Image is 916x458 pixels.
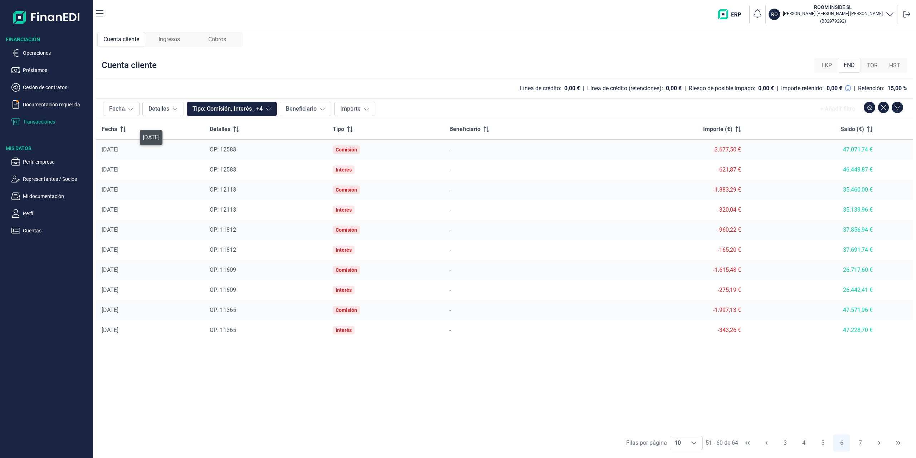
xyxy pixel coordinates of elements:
button: Cesión de contratos [11,83,90,92]
div: -320,04 € [604,206,741,213]
button: Tipo: Comisión, Interés , +4 [187,102,277,116]
span: - [449,246,451,253]
div: 0,00 € [666,85,682,92]
div: Interés [336,207,352,213]
p: Representantes / Socios [23,175,90,183]
span: OP: 11812 [210,226,236,233]
div: [DATE] [102,186,198,193]
span: OP: 11365 [210,307,236,313]
div: 37.856,94 € [752,226,873,233]
button: Cuentas [11,226,90,235]
div: 47.071,74 € [752,146,873,153]
span: Fecha [102,125,117,134]
div: [DATE] [102,166,198,173]
div: Cobros [193,32,241,47]
div: 47.571,96 € [752,307,873,314]
div: -960,22 € [604,226,741,233]
span: OP: 11609 [210,266,236,273]
small: Copiar cif [820,18,846,24]
span: Importe (€) [703,125,732,134]
span: OP: 12583 [210,146,236,153]
button: Fecha [103,102,140,116]
div: [DATE] [102,146,198,153]
button: First Page [739,434,756,452]
button: Mi documentación [11,192,90,201]
div: -1.615,48 € [604,266,741,274]
button: Page 7 [852,434,869,452]
span: Tipo [333,125,344,134]
span: Ingresos [159,35,180,44]
h3: ROOM INSIDE SL [783,4,883,11]
p: Perfil empresa [23,158,90,166]
span: HST [889,61,900,70]
p: Préstamos [23,66,90,74]
div: Cuenta cliente [102,59,157,71]
span: - [449,266,451,273]
button: Last Page [890,434,907,452]
div: 0,00 € [758,85,774,92]
div: -165,20 € [604,246,741,254]
div: 15,00 % [887,85,907,92]
div: | [684,84,686,93]
div: 35.139,96 € [752,206,873,213]
div: Filas por página [626,439,667,447]
span: 51 - 60 de 64 [706,440,738,446]
button: Page 6 [833,434,850,452]
p: [PERSON_NAME] [PERSON_NAME] [PERSON_NAME] [783,11,883,16]
img: erp [718,9,746,19]
span: OP: 12113 [210,186,236,193]
div: FND [838,58,861,73]
span: - [449,186,451,193]
span: Detalles [210,125,230,134]
div: Comisión [336,227,357,233]
div: -275,19 € [604,286,741,294]
div: 37.691,74 € [752,246,873,254]
p: RO [771,11,778,18]
div: [DATE] [102,226,198,233]
p: Transacciones [23,117,90,126]
div: | [777,84,778,93]
button: Perfil empresa [11,158,90,166]
button: Perfil [11,209,90,218]
div: TOR [861,58,883,73]
span: Cuenta cliente [103,35,139,44]
button: Transacciones [11,117,90,126]
p: Cesión de contratos [23,83,90,92]
button: Operaciones [11,49,90,57]
div: 46.449,87 € [752,166,873,173]
button: Representantes / Socios [11,175,90,183]
div: [DATE] [102,307,198,314]
div: [DATE] [102,246,198,254]
div: Ingresos [145,32,193,47]
span: OP: 12113 [210,206,236,213]
button: Detalles [142,102,184,116]
button: Préstamos [11,66,90,74]
span: TOR [867,61,878,70]
div: 26.717,60 € [752,266,873,274]
div: Comisión [336,147,357,153]
span: - [449,226,451,233]
div: -343,26 € [604,327,741,334]
div: 0,00 € [827,85,842,92]
span: Cobros [208,35,226,44]
div: Comisión [336,187,357,193]
div: Interés [336,167,352,173]
div: [DATE] [102,206,198,213]
button: Page 4 [795,434,813,452]
div: LKP [816,58,838,73]
div: -3.677,50 € [604,146,741,153]
p: Documentación requerida [23,100,90,109]
img: Logo de aplicación [13,6,80,29]
div: Importe retenido: [781,85,824,92]
button: ROROOM INSIDE SL[PERSON_NAME] [PERSON_NAME] [PERSON_NAME](B02979292) [769,4,894,25]
p: Cuentas [23,226,90,235]
div: Riesgo de posible impago: [689,85,755,92]
span: OP: 11609 [210,286,236,293]
span: - [449,166,451,173]
div: Interés [336,287,352,293]
div: 26.442,41 € [752,286,873,294]
div: Cuenta cliente [97,32,145,47]
span: FND [844,61,855,69]
div: -621,87 € [604,166,741,173]
div: 47.228,70 € [752,327,873,334]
